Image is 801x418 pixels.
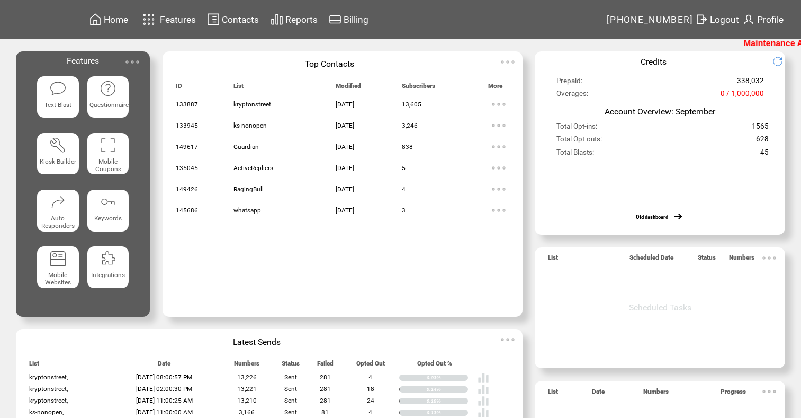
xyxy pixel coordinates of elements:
span: Sent [284,397,297,404]
img: ellypsis.svg [488,136,509,157]
span: 13,210 [237,397,257,404]
a: Billing [327,11,370,28]
span: Scheduled Date [629,254,673,266]
img: questionnaire.svg [100,80,116,97]
a: Mobile Coupons [87,133,129,181]
span: kryptonstreet, [29,385,68,393]
span: Total Blasts: [556,148,594,161]
img: poll%20-%20white.svg [478,395,489,407]
a: Logout [694,11,741,28]
span: List [548,388,558,400]
span: Date [592,388,605,400]
span: 0 / 1,000,000 [721,90,764,102]
span: Opted Out [356,360,385,372]
img: features.svg [140,11,158,28]
span: Keywords [94,215,122,222]
span: List [548,254,558,266]
span: Account Overview: September [605,106,715,117]
span: 338,032 [737,77,764,90]
span: 133945 [176,122,198,129]
span: Progress [721,388,746,400]
span: Features [160,14,196,25]
a: Old dashboard [636,214,668,220]
span: 4 [368,408,372,416]
span: Guardian [233,143,259,150]
img: ellypsis.svg [759,381,780,402]
span: Questionnaire [89,101,129,109]
a: Text Blast [37,76,79,124]
img: ellypsis.svg [488,157,509,179]
div: 0.14% [427,386,469,393]
span: [DATE] [336,122,354,129]
span: Total Opt-outs: [556,135,602,148]
span: Mobile Websites [45,271,71,286]
span: [DATE] [336,101,354,108]
img: ellypsis.svg [497,329,518,350]
span: Status [282,360,300,372]
span: [PHONE_NUMBER] [607,14,694,25]
span: 281 [320,397,331,404]
a: Auto Responders [37,190,79,238]
span: 18 [367,385,374,393]
span: Numbers [234,360,259,372]
span: whatsapp [233,207,261,214]
a: Features [138,9,198,30]
span: 1565 [752,122,769,135]
span: Opted Out % [417,360,452,372]
span: Text Blast [44,101,71,109]
a: Keywords [87,190,129,238]
span: Sent [284,385,297,393]
img: tool%201.svg [49,137,66,154]
img: ellypsis.svg [488,179,509,200]
span: ActiveRepliers [233,164,273,172]
span: Contacts [222,14,259,25]
span: Subscribers [402,82,435,94]
span: [DATE] 08:00:57 PM [136,373,192,381]
span: More [488,82,502,94]
a: Mobile Websites [37,246,79,295]
span: Home [104,14,128,25]
span: [DATE] [336,185,354,193]
img: poll%20-%20white.svg [478,384,489,395]
a: Integrations [87,246,129,295]
img: integrations.svg [100,250,116,267]
span: Sent [284,408,297,416]
img: keywords.svg [100,193,116,210]
span: 145686 [176,207,198,214]
span: ID [176,82,182,94]
span: 4 [368,373,372,381]
span: 838 [402,143,413,150]
span: 45 [760,148,769,161]
span: 3,246 [402,122,418,129]
img: exit.svg [695,13,708,26]
img: ellypsis.svg [122,51,143,73]
img: ellypsis.svg [497,51,518,73]
span: Profile [757,14,784,25]
span: Top Contacts [305,59,354,69]
span: 81 [321,408,329,416]
span: ks-nonopen, [29,408,64,416]
span: Kiosk Builder [40,158,76,165]
span: Numbers [729,254,754,266]
span: Credits [641,57,667,67]
div: 0.18% [427,398,469,404]
span: Scheduled Tasks [629,303,691,313]
span: 13,605 [402,101,421,108]
span: [DATE] [336,164,354,172]
img: text-blast.svg [49,80,66,97]
span: 13,226 [237,373,257,381]
span: List [233,82,244,94]
img: auto-responders.svg [49,193,66,210]
span: 24 [367,397,374,404]
img: contacts.svg [207,13,220,26]
span: Latest Sends [233,337,281,347]
span: kryptonstreet, [29,397,68,404]
span: Prepaid: [556,77,582,90]
span: Overages: [556,90,588,102]
img: ellypsis.svg [488,200,509,221]
span: 4 [402,185,406,193]
span: Billing [344,14,368,25]
span: RagingBull [233,185,264,193]
span: 13,221 [237,385,257,393]
img: profile.svg [742,13,755,26]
